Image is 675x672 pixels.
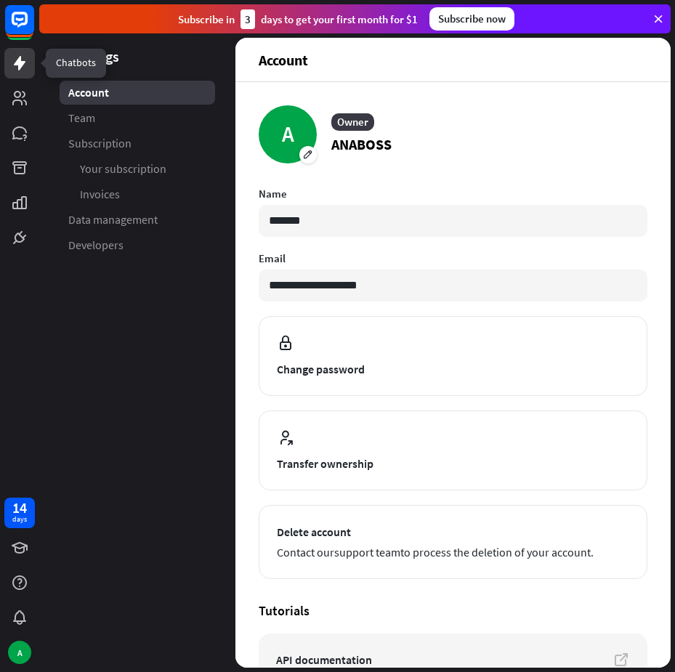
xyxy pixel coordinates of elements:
label: Email [259,251,647,265]
span: Subscription [68,136,132,151]
span: Invoices [80,187,120,202]
span: Developers [68,238,124,253]
a: support team [334,545,400,559]
a: Developers [60,233,215,257]
span: API documentation [276,651,630,668]
span: Your subscription [80,161,166,177]
span: Data management [68,212,158,227]
p: ANABOSS [331,134,392,155]
a: Your subscription [60,157,215,181]
label: Name [259,187,647,201]
header: Settings [39,46,235,66]
div: Subscribe in days to get your first month for $1 [178,9,418,29]
button: Open LiveChat chat widget [12,6,55,49]
div: A [259,105,317,163]
a: 14 days [4,498,35,528]
header: Account [235,38,671,81]
h4: Tutorials [259,602,647,619]
a: Subscription [60,131,215,155]
span: Account [68,85,109,100]
div: A [8,641,31,664]
button: Delete account Contact oursupport teamto process the deletion of your account. [259,505,647,579]
a: Data management [60,208,215,232]
div: days [12,514,27,525]
span: Delete account [277,523,629,541]
div: Subscribe now [429,7,514,31]
button: Transfer ownership [259,410,647,490]
div: 14 [12,501,27,514]
div: 3 [241,9,255,29]
button: Change password [259,316,647,396]
a: Invoices [60,182,215,206]
span: Team [68,110,95,126]
a: Team [60,106,215,130]
span: Transfer ownership [277,455,629,472]
div: Owner [331,113,374,131]
span: Contact our to process the deletion of your account. [277,543,629,561]
span: Change password [277,360,629,378]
